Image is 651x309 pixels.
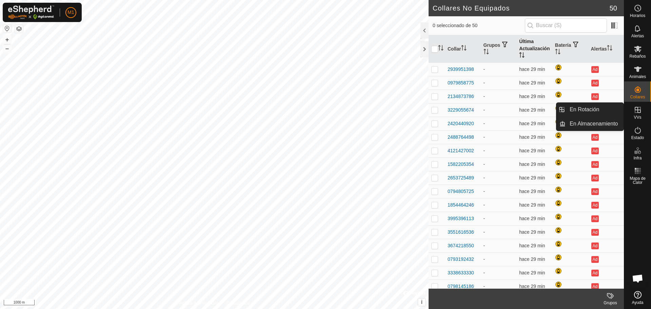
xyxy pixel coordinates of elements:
li: En Rotación [556,103,624,116]
div: 0794805725 [448,188,474,195]
button: Ad [591,161,599,168]
td: - [481,225,517,239]
td: - [481,171,517,185]
td: - [481,157,517,171]
button: Restablecer Mapa [3,24,11,33]
p-sorticon: Activar para ordenar [607,46,612,52]
p-sorticon: Activar para ordenar [555,50,560,55]
span: 4 oct 2025, 12:35 [519,229,545,235]
button: Capas del Mapa [15,25,23,33]
span: 4 oct 2025, 12:35 [519,80,545,85]
th: Última Actualización [516,35,552,63]
td: - [481,76,517,90]
td: - [481,130,517,144]
span: En Rotación [570,105,599,114]
span: Alertas [631,34,644,38]
button: Ad [591,243,599,249]
li: En Almacenamiento [556,117,624,131]
td: - [481,90,517,103]
span: 4 oct 2025, 12:35 [519,189,545,194]
span: 4 oct 2025, 12:35 [519,175,545,180]
button: Ad [591,175,599,181]
button: Ad [591,270,599,276]
button: Ad [591,202,599,209]
span: 4 oct 2025, 12:35 [519,121,545,126]
button: Ad [591,188,599,195]
div: Grupos [597,300,624,306]
span: i [421,299,422,305]
span: Horarios [630,14,645,18]
p-sorticon: Activar para ordenar [519,53,525,59]
div: 0793192432 [448,256,474,263]
span: Mapa de Calor [626,176,649,185]
div: 3995396113 [448,215,474,222]
p-sorticon: Activar para ordenar [461,46,467,52]
div: 1854464246 [448,201,474,209]
button: Ad [591,215,599,222]
div: 2488764498 [448,134,474,141]
span: Infra [633,156,642,160]
div: 4121427002 [448,147,474,154]
button: Ad [591,229,599,236]
div: 2134873786 [448,93,474,100]
div: 1582205354 [448,161,474,168]
div: 2653725489 [448,174,474,181]
div: 3551616536 [448,229,474,236]
th: Alertas [588,35,624,63]
td: - [481,239,517,252]
span: Animales [629,75,646,79]
span: 4 oct 2025, 12:35 [519,134,545,140]
td: - [481,144,517,157]
span: 4 oct 2025, 12:35 [519,202,545,208]
span: 4 oct 2025, 12:35 [519,148,545,153]
span: En Almacenamiento [570,120,618,128]
td: - [481,266,517,279]
span: 4 oct 2025, 12:35 [519,161,545,167]
th: Grupos [481,35,517,63]
button: Ad [591,80,599,86]
div: 3229055674 [448,107,474,114]
span: Rebaños [629,54,646,58]
button: + [3,36,11,44]
button: – [3,44,11,53]
a: Política de Privacidad [179,300,218,306]
input: Buscar (S) [525,18,607,33]
td: - [481,103,517,117]
span: Ayuda [632,301,644,305]
div: 0798145186 [448,283,474,290]
h2: Collares No Equipados [433,4,610,12]
div: Chat abierto [628,268,648,289]
td: - [481,62,517,76]
button: i [418,298,426,306]
span: 4 oct 2025, 12:35 [519,256,545,262]
th: Batería [552,35,588,63]
button: Ad [591,256,599,263]
span: Collares [630,95,645,99]
span: VVs [634,115,641,119]
button: Ad [591,283,599,290]
span: 50 [610,3,617,13]
div: 3674218550 [448,242,474,249]
span: 4 oct 2025, 12:35 [519,94,545,99]
td: - [481,252,517,266]
p-sorticon: Activar para ordenar [484,50,489,55]
span: 4 oct 2025, 12:35 [519,243,545,248]
span: 4 oct 2025, 12:35 [519,66,545,72]
td: - [481,212,517,225]
div: 3338633330 [448,269,474,276]
a: En Rotación [566,103,624,116]
div: 2420440920 [448,120,474,127]
button: Ad [591,93,599,100]
td: - [481,185,517,198]
img: Logo Gallagher [8,5,54,19]
a: Contáctenos [226,300,249,306]
td: - [481,198,517,212]
span: M1 [67,9,74,16]
a: En Almacenamiento [566,117,624,131]
div: 2939951398 [448,66,474,73]
p-sorticon: Activar para ordenar [438,46,443,52]
span: 4 oct 2025, 12:35 [519,270,545,275]
span: Estado [631,136,644,140]
div: 0979858775 [448,79,474,86]
span: 0 seleccionado de 50 [433,22,525,29]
